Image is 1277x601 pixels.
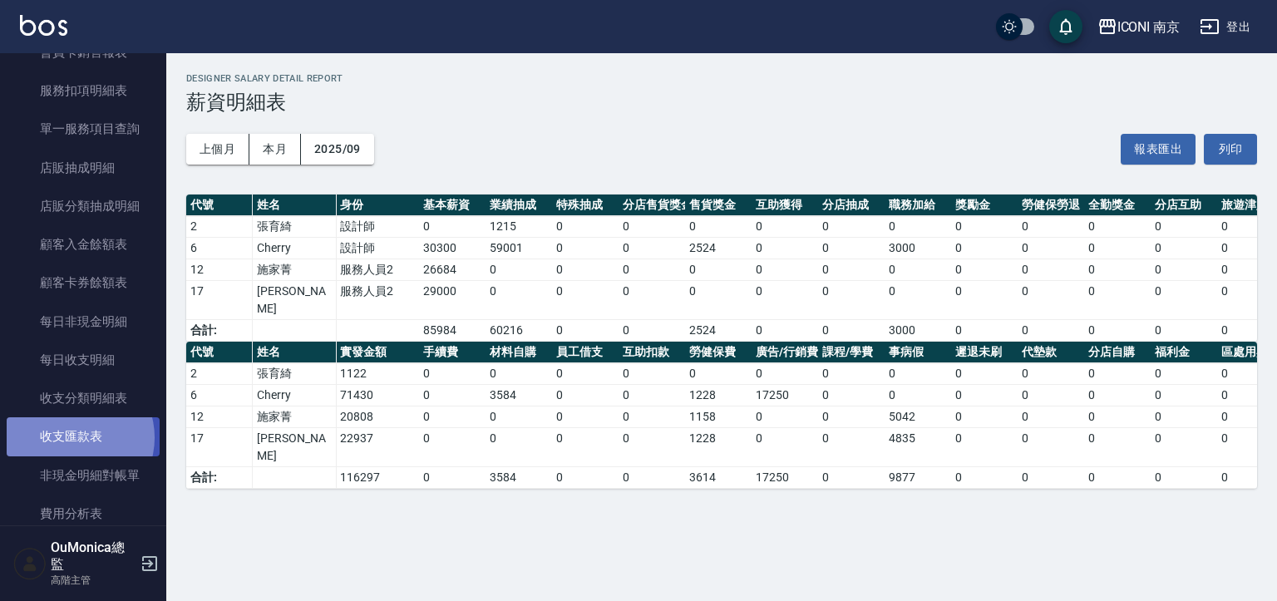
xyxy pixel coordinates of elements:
[552,238,619,259] td: 0
[685,259,752,281] td: 0
[552,281,619,320] td: 0
[1018,363,1084,385] td: 0
[7,379,160,417] a: 收支分類明細表
[552,216,619,238] td: 0
[951,428,1018,467] td: 0
[336,281,419,320] td: 服務人員2
[253,259,336,281] td: 施家菁
[336,259,419,281] td: 服務人員2
[253,406,336,428] td: 施家菁
[486,216,552,238] td: 1215
[1151,195,1217,216] th: 分店互助
[685,281,752,320] td: 0
[186,385,253,406] td: 6
[1091,10,1187,44] button: ICONI 南京
[619,342,685,363] th: 互助扣款
[1117,17,1181,37] div: ICONI 南京
[885,342,951,363] th: 事病假
[818,406,885,428] td: 0
[486,385,552,406] td: 3584
[951,406,1018,428] td: 0
[1084,363,1151,385] td: 0
[486,281,552,320] td: 0
[7,456,160,495] a: 非現金明細對帳單
[253,238,336,259] td: Cherry
[486,428,552,467] td: 0
[7,71,160,110] a: 服務扣項明細表
[552,195,619,216] th: 特殊抽成
[336,238,419,259] td: 設計師
[619,406,685,428] td: 0
[885,195,951,216] th: 職務加給
[752,406,818,428] td: 0
[951,216,1018,238] td: 0
[951,467,1018,489] td: 0
[253,428,336,467] td: [PERSON_NAME]
[419,238,486,259] td: 30300
[7,303,160,341] a: 每日非現金明細
[685,195,752,216] th: 售貨獎金
[186,428,253,467] td: 17
[552,259,619,281] td: 0
[1018,238,1084,259] td: 0
[186,73,1257,84] h2: Designer Salary Detail Report
[818,428,885,467] td: 0
[1018,428,1084,467] td: 0
[253,342,336,363] th: 姓名
[419,467,486,489] td: 0
[486,363,552,385] td: 0
[818,281,885,320] td: 0
[1121,134,1196,165] button: 報表匯出
[619,216,685,238] td: 0
[685,363,752,385] td: 0
[685,406,752,428] td: 1158
[951,238,1018,259] td: 0
[336,342,419,363] th: 實發金額
[419,281,486,320] td: 29000
[885,320,951,342] td: 3000
[552,363,619,385] td: 0
[486,467,552,489] td: 3584
[885,406,951,428] td: 5042
[818,259,885,281] td: 0
[752,363,818,385] td: 0
[7,187,160,225] a: 店販分類抽成明細
[552,406,619,428] td: 0
[951,320,1018,342] td: 0
[419,363,486,385] td: 0
[336,195,419,216] th: 身份
[7,225,160,264] a: 顧客入金餘額表
[1151,216,1217,238] td: 0
[336,406,419,428] td: 20808
[1018,406,1084,428] td: 0
[951,385,1018,406] td: 0
[752,428,818,467] td: 0
[419,342,486,363] th: 手續費
[186,216,253,238] td: 2
[186,342,253,363] th: 代號
[619,385,685,406] td: 0
[1151,406,1217,428] td: 0
[619,238,685,259] td: 0
[1084,238,1151,259] td: 0
[885,216,951,238] td: 0
[685,467,752,489] td: 3614
[186,363,253,385] td: 2
[685,216,752,238] td: 0
[818,238,885,259] td: 0
[752,195,818,216] th: 互助獲得
[818,342,885,363] th: 課程/學費
[186,281,253,320] td: 17
[885,385,951,406] td: 0
[1018,259,1084,281] td: 0
[486,342,552,363] th: 材料自購
[1151,428,1217,467] td: 0
[552,385,619,406] td: 0
[336,428,419,467] td: 22937
[1084,342,1151,363] th: 分店自購
[752,216,818,238] td: 0
[253,216,336,238] td: 張育綺
[1151,281,1217,320] td: 0
[1084,385,1151,406] td: 0
[486,259,552,281] td: 0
